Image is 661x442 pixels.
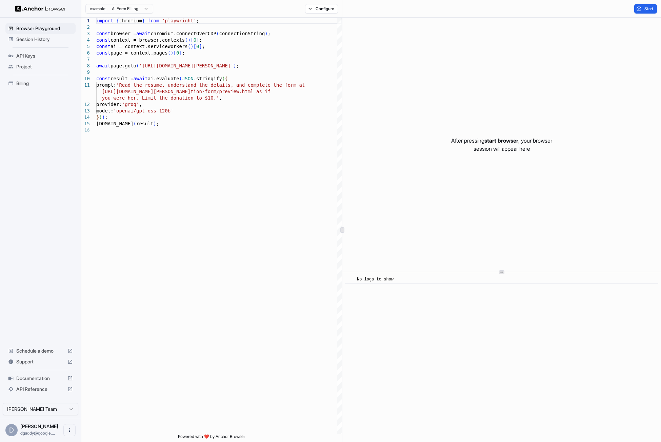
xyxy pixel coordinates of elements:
div: Billing [5,78,76,89]
span: { [225,76,227,81]
span: 0 [196,44,199,49]
div: 14 [81,114,90,121]
div: Documentation [5,373,76,384]
span: result [136,121,154,126]
span: ; [105,114,107,120]
span: ( [188,44,191,49]
span: const [96,31,111,36]
div: 8 [81,63,90,69]
div: 6 [81,50,90,56]
span: chromium [119,18,142,23]
p: After pressing , your browser session will appear here [451,136,552,153]
span: ( [134,121,136,126]
span: ; [236,63,239,68]
div: 9 [81,69,90,76]
span: connectionString [219,31,265,36]
span: ; [199,37,202,43]
div: 15 [81,121,90,127]
div: 16 [81,127,90,133]
span: import [96,18,114,23]
span: const [96,44,111,49]
span: API Keys [16,52,73,59]
span: [URL][DOMAIN_NAME][PERSON_NAME] [102,89,191,94]
div: 13 [81,108,90,114]
span: Start [644,6,654,12]
span: 'openai/gpt-oss-120b' [114,108,174,113]
span: Project [16,63,73,70]
span: await [96,63,111,68]
span: ( [216,31,219,36]
span: API Reference [16,386,65,393]
span: page.goto [111,63,136,68]
span: ; [268,31,271,36]
span: Documentation [16,375,65,382]
span: const [96,50,111,56]
span: ) [154,121,156,126]
span: ; [182,50,185,56]
div: 11 [81,82,90,88]
span: lete the form at [259,82,305,88]
span: chromium.connectOverCDP [151,31,216,36]
span: ; [156,121,159,126]
span: example: [90,6,106,12]
span: ( [185,37,187,43]
span: Session History [16,36,73,43]
div: 2 [81,24,90,30]
span: Schedule a demo [16,348,65,354]
span: Billing [16,80,73,87]
span: [DOMAIN_NAME] [96,121,134,126]
img: Anchor Logo [15,5,66,12]
div: Support [5,356,76,367]
span: ) [191,44,193,49]
span: ) [171,50,173,56]
span: ) [265,31,267,36]
span: '[URL][DOMAIN_NAME][PERSON_NAME]' [139,63,233,68]
span: from [148,18,159,23]
span: } [142,18,145,23]
span: start browser [484,137,518,144]
span: dgaddy@google.com [20,430,55,436]
span: [ [191,37,193,43]
span: 'playwright' [162,18,196,23]
span: , [219,95,222,101]
span: 'Read the resume, understand the details, and comp [116,82,259,88]
div: 12 [81,101,90,108]
span: ( [168,50,171,56]
span: model: [96,108,114,113]
span: ] [196,37,199,43]
span: you were her. Limit the donation to $10.' [102,95,219,101]
span: 0 [194,37,196,43]
span: .stringify [194,76,222,81]
span: , [139,102,142,107]
div: 1 [81,18,90,24]
button: Open menu [63,424,76,436]
div: 5 [81,43,90,50]
span: Support [16,358,65,365]
span: Browser Playground [16,25,73,32]
span: ; [196,18,199,23]
span: ai.evaluate [148,76,179,81]
span: await [134,76,148,81]
div: 10 [81,76,90,82]
span: ] [179,50,182,56]
span: page = context.pages [111,50,168,56]
span: ( [222,76,225,81]
span: ( [136,63,139,68]
span: provider: [96,102,122,107]
div: 3 [81,30,90,37]
div: Schedule a demo [5,345,76,356]
span: result = [111,76,133,81]
span: No logs to show [357,277,394,282]
span: ; [202,44,205,49]
div: API Reference [5,384,76,395]
span: tion-form/preview.html as if [191,89,271,94]
span: await [136,31,151,36]
span: ) [102,114,105,120]
span: 'groq' [122,102,139,107]
div: 7 [81,56,90,63]
span: [ [194,44,196,49]
span: context = browser.contexts [111,37,185,43]
div: D [5,424,18,436]
div: 4 [81,37,90,43]
span: browser = [111,31,136,36]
